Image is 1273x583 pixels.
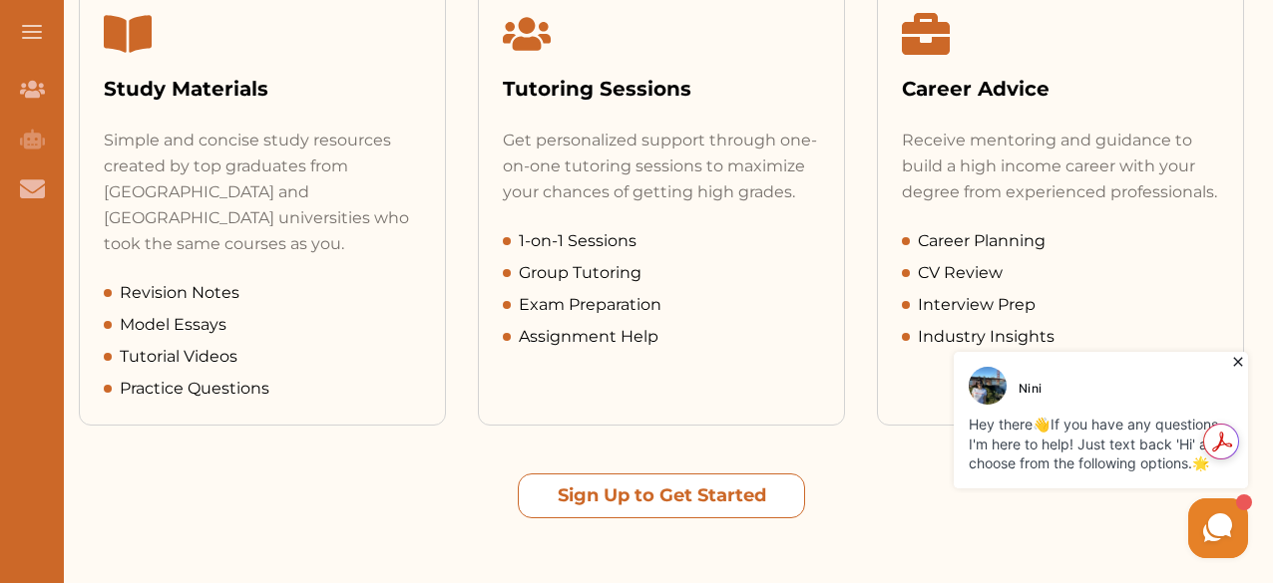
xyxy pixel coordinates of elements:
[918,261,1003,285] span: CV Review
[503,74,820,104] div: Tutoring Sessions
[918,229,1046,253] span: Career Planning
[519,261,641,285] span: Group Tutoring
[918,293,1036,317] span: Interview Prep
[519,293,661,317] span: Exam Preparation
[794,347,1253,563] iframe: HelpCrunch
[918,325,1055,349] span: Industry Insights
[120,377,269,401] span: Practice Questions
[503,128,820,205] div: Get personalized support through one-on-one tutoring sessions to maximize your chances of getting...
[120,313,226,337] span: Model Essays
[120,281,239,305] span: Revision Notes
[902,74,1219,104] div: Career Advice
[518,473,805,518] button: Sign Up to Get Started
[104,74,421,104] div: Study Materials
[104,128,421,257] div: Simple and concise study resources created by top graduates from [GEOGRAPHIC_DATA] and [GEOGRAPHI...
[120,345,237,369] span: Tutorial Videos
[519,229,636,253] span: 1-on-1 Sessions
[519,325,658,349] span: Assignment Help
[902,128,1219,205] div: Receive mentoring and guidance to build a high income career with your degree from experienced pr...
